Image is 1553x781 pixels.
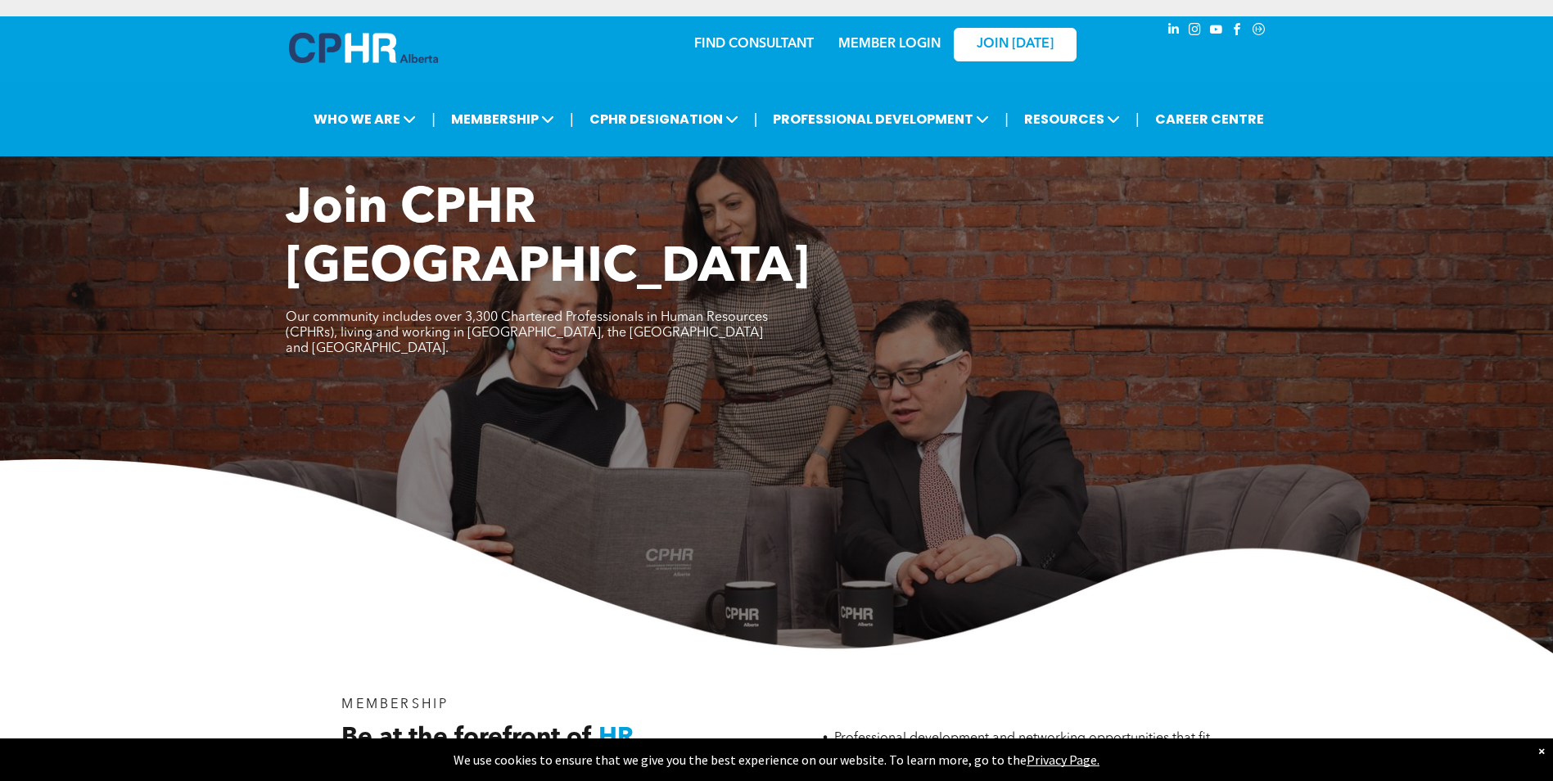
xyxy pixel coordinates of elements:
[834,732,1210,761] span: Professional development and networking opportunities that fit your schedule and help advance you...
[289,33,438,63] img: A blue and white logo for cp alberta
[570,102,574,136] li: |
[954,28,1077,61] a: JOIN [DATE]
[309,104,421,134] span: WHO WE ARE
[585,104,743,134] span: CPHR DESIGNATION
[1165,20,1183,43] a: linkedin
[1186,20,1204,43] a: instagram
[286,185,810,293] span: Join CPHR [GEOGRAPHIC_DATA]
[1538,743,1545,759] div: Dismiss notification
[286,311,768,355] span: Our community includes over 3,300 Chartered Professionals in Human Resources (CPHRs), living and ...
[838,38,941,51] a: MEMBER LOGIN
[1208,20,1226,43] a: youtube
[446,104,559,134] span: MEMBERSHIP
[1150,104,1269,134] a: CAREER CENTRE
[431,102,436,136] li: |
[754,102,758,136] li: |
[1019,104,1125,134] span: RESOURCES
[1250,20,1268,43] a: Social network
[1229,20,1247,43] a: facebook
[1004,102,1009,136] li: |
[977,37,1054,52] span: JOIN [DATE]
[598,725,634,750] span: HR
[1135,102,1140,136] li: |
[341,725,592,750] span: Be at the forefront of
[1027,752,1099,768] a: Privacy Page.
[694,38,814,51] a: FIND CONSULTANT
[341,698,449,711] span: MEMBERSHIP
[768,104,994,134] span: PROFESSIONAL DEVELOPMENT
